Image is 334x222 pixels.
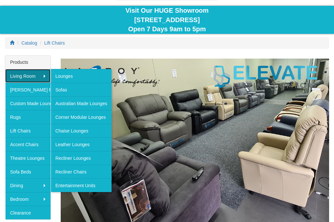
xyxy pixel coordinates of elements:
[51,83,112,96] a: Sofas
[5,96,51,110] a: Custom Made Lounges
[44,40,65,46] a: Lift Chairs
[51,69,112,83] a: Lounges
[5,178,51,192] a: Dining
[22,40,37,46] a: Catalog
[51,178,112,192] a: Entertainment Units
[51,137,112,151] a: Leather Lounges
[5,165,51,178] a: Sofa Beds
[51,165,112,178] a: Recliner Chairs
[5,192,51,206] a: Bedroom
[51,96,112,110] a: Australian Made Lounges
[5,83,51,96] a: [PERSON_NAME] Furniture
[51,110,112,124] a: Corner Modular Lounges
[5,56,51,69] div: Products
[51,151,112,165] a: Recliner Lounges
[5,206,51,219] a: Clearance
[5,151,51,165] a: Theatre Lounges
[5,6,329,34] div: Visit Our HUGE Showroom [STREET_ADDRESS] Open 7 Days 9am to 5pm
[5,110,51,124] a: Rugs
[5,124,51,137] a: Lift Chairs
[5,69,51,83] a: Living Room
[5,137,51,151] a: Accent Chairs
[51,124,112,137] a: Chaise Lounges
